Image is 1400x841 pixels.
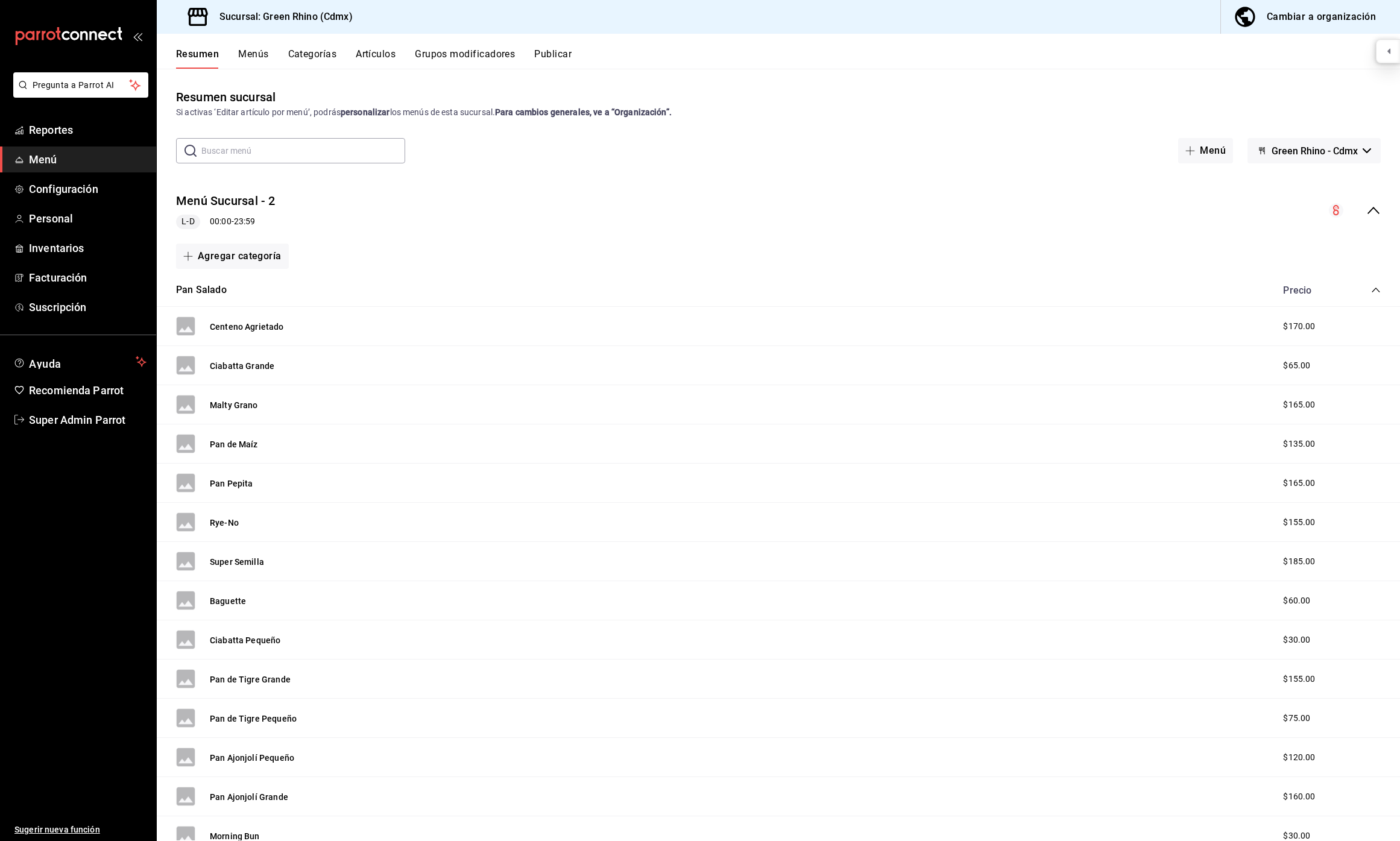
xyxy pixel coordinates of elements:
[238,48,268,69] button: Menús
[176,48,1400,69] div: navigation tabs
[210,713,297,725] button: Pan de Tigre Pequeño
[356,48,396,69] button: Artículos
[1247,138,1381,163] button: Green Rhino - Cdmx
[210,10,353,24] h3: Sucursal: Green Rhino (Cdmx)
[1283,712,1310,725] span: $75.00
[210,438,258,450] button: Pan de Maíz
[210,321,284,333] button: Centeno Agrietado
[210,634,280,646] button: Ciabatta Pequeño
[157,183,1400,239] div: collapse-menu-row
[1283,359,1310,372] span: $65.00
[210,673,291,685] button: Pan de Tigre Grande
[1283,634,1310,646] span: $30.00
[1283,398,1315,411] span: $165.00
[29,412,147,428] span: Super Admin Parrot
[1371,285,1381,295] button: collapse-category-row
[534,48,572,69] button: Publicar
[176,192,276,210] button: Menú Sucursal - 2
[29,382,147,398] span: Recomienda Parrot
[29,354,131,369] span: Ayuda
[1283,673,1315,685] span: $155.00
[210,517,239,529] button: Rye-No
[1283,438,1315,450] span: $135.00
[210,556,264,568] button: Super Semilla
[210,595,246,607] button: Baguette
[210,752,294,764] button: Pan Ajonjolí Pequeño
[176,283,227,297] button: Pan Salado
[177,215,199,228] span: L-D
[29,240,147,256] span: Inventarios
[201,139,405,163] input: Buscar menú
[13,72,148,98] button: Pregunta a Parrot AI
[29,122,147,138] span: Reportes
[495,107,672,117] strong: Para cambios generales, ve a “Organización”.
[33,79,130,92] span: Pregunta a Parrot AI
[1267,8,1376,25] div: Cambiar a organización
[210,791,288,803] button: Pan Ajonjolí Grande
[133,31,142,41] button: open_drawer_menu
[1283,516,1315,529] span: $155.00
[8,87,148,100] a: Pregunta a Parrot AI
[176,48,219,69] button: Resumen
[210,477,253,490] button: Pan Pepita
[1283,320,1315,333] span: $170.00
[14,824,147,836] span: Sugerir nueva función
[341,107,390,117] strong: personalizar
[210,399,258,411] button: Malty Grano
[1178,138,1233,163] button: Menú
[1283,751,1315,764] span: $120.00
[1271,285,1348,296] div: Precio
[176,106,1381,119] div: Si activas ‘Editar artículo por menú’, podrás los menús de esta sucursal.
[288,48,337,69] button: Categorías
[29,181,147,197] span: Configuración
[176,244,289,269] button: Agregar categoría
[210,360,274,372] button: Ciabatta Grande
[29,210,147,227] span: Personal
[29,299,147,315] span: Suscripción
[1283,790,1315,803] span: $160.00
[29,269,147,286] span: Facturación
[29,151,147,168] span: Menú
[1272,145,1358,157] span: Green Rhino - Cdmx
[1283,477,1315,490] span: $165.00
[1283,555,1315,568] span: $185.00
[415,48,515,69] button: Grupos modificadores
[176,88,276,106] div: Resumen sucursal
[176,215,276,229] div: 00:00 - 23:59
[1283,594,1310,607] span: $60.00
